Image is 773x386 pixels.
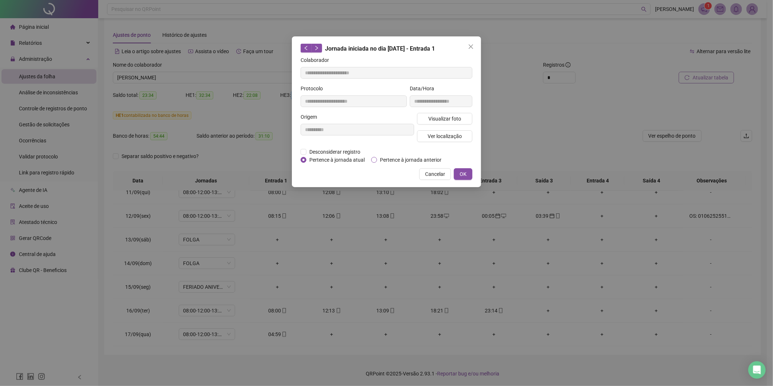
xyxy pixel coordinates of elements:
button: Visualizar foto [417,113,472,125]
label: Origem [301,113,322,121]
button: Ver localização [417,130,472,142]
span: Cancelar [425,170,445,178]
button: left [301,44,312,52]
span: OK [460,170,467,178]
span: Pertence à jornada atual [306,156,368,164]
span: Visualizar foto [428,115,461,123]
div: Jornada iniciada no dia [DATE] - Entrada 1 [301,44,472,53]
span: right [314,46,319,51]
span: Desconsiderar registro [306,148,363,156]
span: close [468,44,474,50]
div: Open Intercom Messenger [748,361,766,379]
button: OK [454,168,472,180]
span: left [304,46,309,51]
span: Ver localização [428,132,462,140]
button: right [311,44,322,52]
button: Cancelar [419,168,451,180]
span: Pertence à jornada anterior [377,156,444,164]
label: Data/Hora [410,84,439,92]
button: Close [465,41,477,52]
label: Colaborador [301,56,334,64]
label: Protocolo [301,84,328,92]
